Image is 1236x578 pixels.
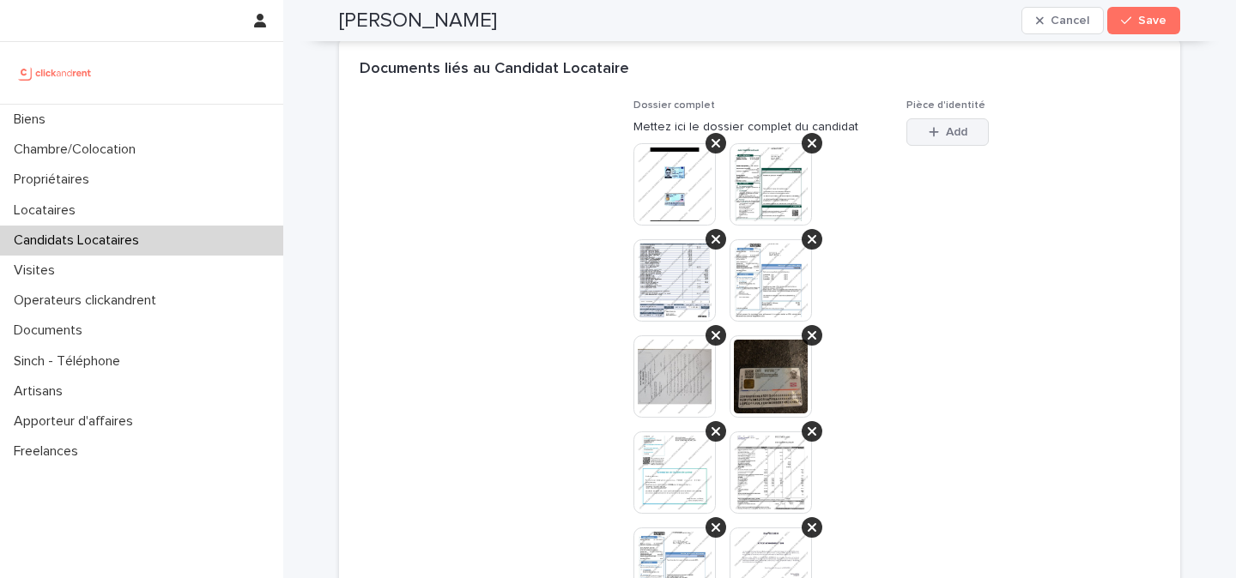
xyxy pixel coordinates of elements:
span: Cancel [1051,15,1089,27]
span: Dossier complet [633,100,715,111]
p: Artisans [7,383,76,400]
button: Cancel [1021,7,1104,34]
button: Save [1107,7,1180,34]
p: Visites [7,262,69,279]
p: Operateurs clickandrent [7,292,170,309]
span: Pièce d'identité [906,100,985,111]
p: Mettez ici le dossier complet du candidat [633,118,887,136]
img: UCB0brd3T0yccxBKYDjQ [14,56,97,90]
p: Documents [7,322,96,339]
p: Freelances [7,443,92,460]
h2: [PERSON_NAME] [339,9,497,33]
span: Add [946,126,967,138]
p: Chambre/Colocation [7,141,149,158]
p: Apporteur d'affaires [7,413,147,430]
p: Locataires [7,202,89,219]
p: Propriétaires [7,172,103,188]
p: Candidats Locataires [7,232,153,249]
span: Save [1138,15,1166,27]
p: Sinch - Téléphone [7,353,134,370]
button: Add [906,118,989,146]
p: Biens [7,111,59,128]
h2: Documents liés au Candidat Locataire [360,60,629,79]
